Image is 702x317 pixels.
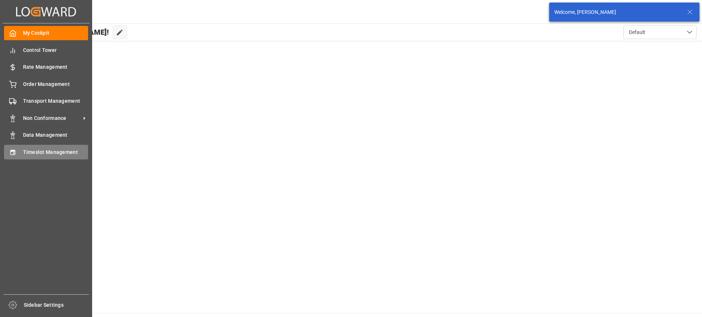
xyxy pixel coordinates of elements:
[23,46,88,54] span: Control Tower
[23,131,88,139] span: Data Management
[24,301,89,309] span: Sidebar Settings
[23,63,88,71] span: Rate Management
[623,25,697,39] button: open menu
[30,25,109,39] span: Hello [PERSON_NAME]!
[23,114,81,122] span: Non Conformance
[629,29,645,36] span: Default
[4,60,88,74] a: Rate Management
[4,77,88,91] a: Order Management
[4,128,88,142] a: Data Management
[23,97,88,105] span: Transport Management
[23,29,88,37] span: My Cockpit
[4,94,88,108] a: Transport Management
[4,145,88,159] a: Timeslot Management
[4,43,88,57] a: Control Tower
[23,80,88,88] span: Order Management
[23,148,88,156] span: Timeslot Management
[4,26,88,40] a: My Cockpit
[554,8,680,16] div: Welcome, [PERSON_NAME]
